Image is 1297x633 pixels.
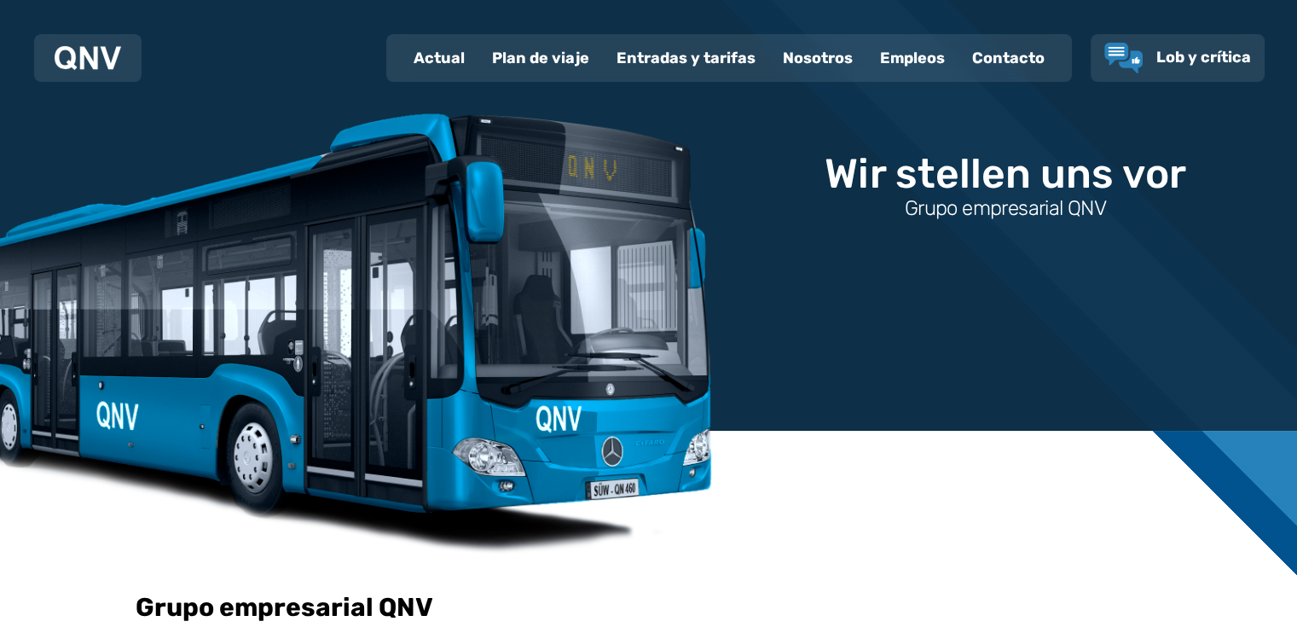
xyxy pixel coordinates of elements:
[783,49,853,67] font: Nosotros
[400,36,478,80] a: Actual
[880,49,945,67] font: Empleos
[866,36,958,80] a: Empleos
[1104,43,1251,73] a: Lob y crítica
[972,49,1045,67] font: Contacto
[136,592,433,623] font: Grupo empresarial QNV
[769,36,866,80] a: Nosotros
[492,49,589,67] font: Plan de viaje
[958,36,1058,80] a: Contacto
[55,41,121,75] a: Logotipo de QNV
[1156,48,1251,67] font: Lob y crítica
[478,36,603,80] a: Plan de viaje
[414,49,465,67] font: Actual
[603,36,769,80] a: Entradas y tarifas
[905,196,1106,220] font: Grupo empresarial QNV
[617,49,756,67] font: Entradas y tarifas
[825,149,1186,198] font: Wir stellen uns vor
[55,46,121,70] img: Logotipo de QNV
